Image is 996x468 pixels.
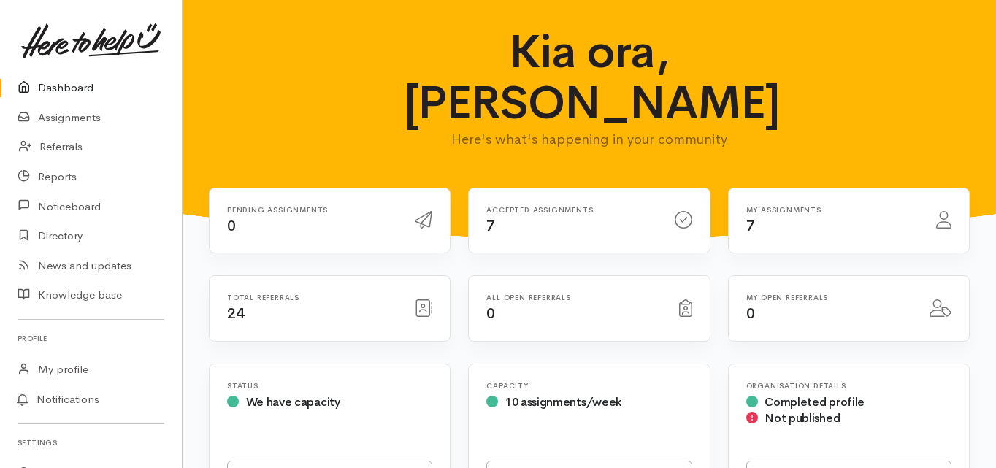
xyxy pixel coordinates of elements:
[486,217,495,235] span: 7
[746,217,755,235] span: 7
[746,206,919,214] h6: My assignments
[404,129,775,150] p: Here's what's happening in your community
[486,304,495,323] span: 0
[746,304,755,323] span: 0
[18,329,164,348] h6: Profile
[486,382,692,390] h6: Capacity
[765,394,865,410] span: Completed profile
[746,382,951,390] h6: Organisation Details
[18,433,164,453] h6: Settings
[404,26,775,129] h1: Kia ora, [PERSON_NAME]
[486,294,661,302] h6: All open referrals
[227,206,397,214] h6: Pending assignments
[246,394,340,410] span: We have capacity
[227,382,432,390] h6: Status
[227,217,236,235] span: 0
[227,294,397,302] h6: Total referrals
[486,206,656,214] h6: Accepted assignments
[746,294,912,302] h6: My open referrals
[505,394,621,410] span: 10 assignments/week
[765,410,840,426] span: Not published
[227,304,244,323] span: 24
